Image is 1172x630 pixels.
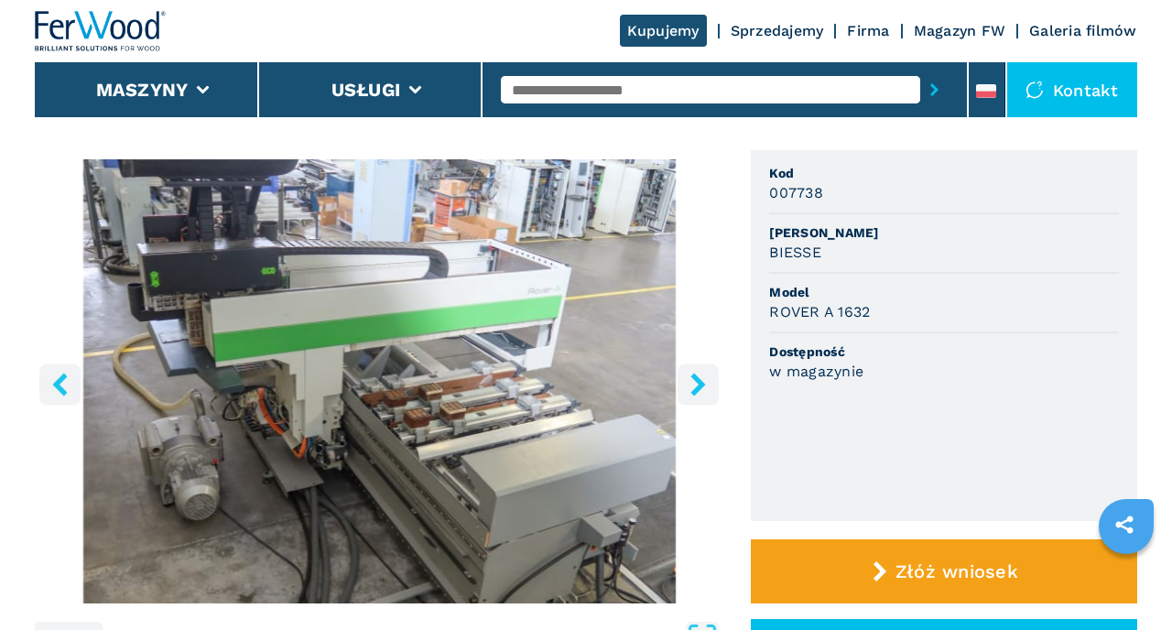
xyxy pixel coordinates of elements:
[35,159,723,603] img: Centra Obróbcze 5 Osiowe BIESSE ROVER A 1632
[331,79,401,101] button: Usługi
[96,79,189,101] button: Maszyny
[769,182,823,203] h3: 007738
[620,15,707,47] a: Kupujemy
[769,223,1118,242] span: [PERSON_NAME]
[751,539,1136,603] button: Złóż wniosek
[769,283,1118,301] span: Model
[1025,81,1044,99] img: Kontakt
[35,159,723,603] div: Go to Slide 4
[39,364,81,405] button: left-button
[769,242,821,263] h3: BIESSE
[920,69,949,111] button: submit-button
[35,11,167,51] img: Ferwood
[847,22,889,39] a: Firma
[1094,548,1158,616] iframe: Chat
[914,22,1006,39] a: Magazyn FW
[895,560,1018,582] span: Złóż wniosek
[769,342,1118,361] span: Dostępność
[678,364,719,405] button: right-button
[769,301,870,322] h3: ROVER A 1632
[769,164,1118,182] span: Kod
[769,361,863,382] h3: w magazynie
[1007,62,1137,117] div: Kontakt
[731,22,824,39] a: Sprzedajemy
[1029,22,1137,39] a: Galeria filmów
[1101,502,1147,548] a: sharethis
